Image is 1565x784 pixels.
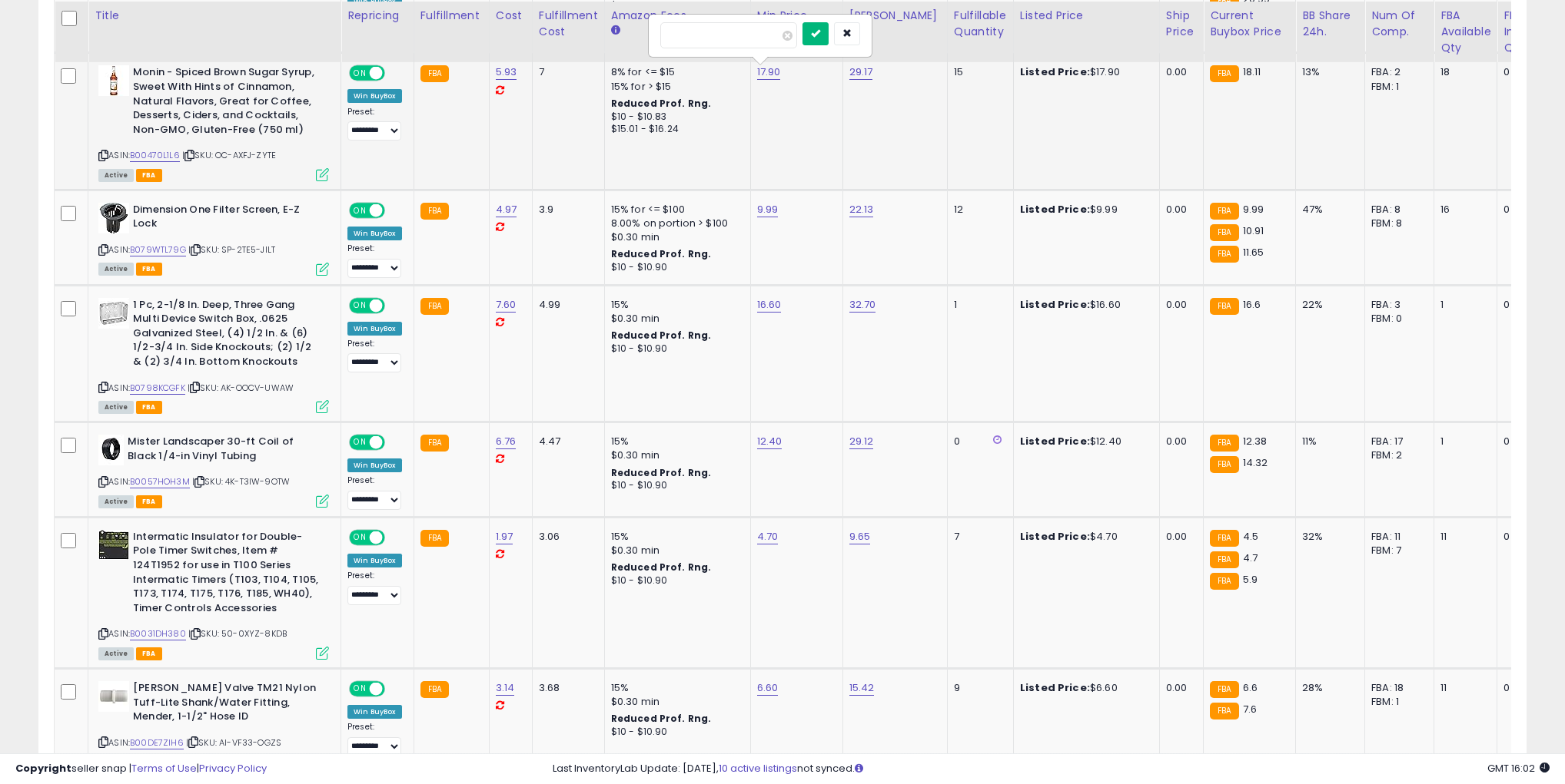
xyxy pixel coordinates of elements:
[420,530,449,547] small: FBA
[539,298,593,312] div: 4.99
[1020,298,1148,312] div: $16.60
[1243,434,1268,448] span: 12.38
[1020,530,1148,544] div: $4.70
[1210,246,1238,263] small: FBA
[954,65,1002,79] div: 15
[1302,298,1353,312] div: 22%
[1371,65,1422,79] div: FBA: 2
[199,761,267,776] a: Privacy Policy
[98,495,134,508] span: All listings currently available for purchase on Amazon
[383,203,407,217] span: OFF
[98,435,329,506] div: ASIN:
[1504,435,1544,448] div: 0
[539,203,593,217] div: 3.9
[1504,203,1544,217] div: 0
[98,530,129,560] img: 51RfXQtW+UL._SL40_.jpg
[1210,551,1238,568] small: FBA
[611,574,739,587] div: $10 - $10.90
[130,149,180,162] a: B00470L1L6
[1243,202,1264,217] span: 9.99
[849,297,876,313] a: 32.70
[1020,202,1090,217] b: Listed Price:
[98,169,134,182] span: All listings currently available for purchase on Amazon
[98,530,329,658] div: ASIN:
[347,458,402,472] div: Win BuyBox
[351,299,370,312] span: ON
[130,243,186,256] a: B079WTL79G
[347,554,402,567] div: Win BuyBox
[130,627,186,640] a: B0031DH380
[1020,297,1090,312] b: Listed Price:
[611,561,712,574] b: Reduced Prof. Rng.
[1166,298,1191,312] div: 0.00
[849,8,941,24] div: [PERSON_NAME]
[1243,455,1268,470] span: 14.32
[954,435,1002,448] div: 0
[98,203,329,274] div: ASIN:
[1371,203,1422,217] div: FBA: 8
[1504,65,1544,79] div: 0
[1440,203,1485,217] div: 16
[1020,65,1148,79] div: $17.90
[136,263,162,276] span: FBA
[1504,8,1550,56] div: FBA inbound Qty
[192,475,290,488] span: | SKU: 4K-T3IW-9OTW
[757,8,836,24] div: Min Price
[98,401,134,414] span: All listings currently available for purchase on Amazon
[611,8,744,24] div: Amazon Fees
[611,298,739,312] div: 15%
[133,530,320,619] b: Intermatic Insulator for Double-Pole Timer Switches, Item # 124T1952 for use in T100 Series Inter...
[1210,530,1238,547] small: FBA
[1371,530,1422,544] div: FBA: 11
[1020,434,1090,448] b: Listed Price:
[383,436,407,449] span: OFF
[611,217,739,230] div: 8.00% on portion > $100
[496,680,515,696] a: 3.14
[849,202,874,217] a: 22.13
[98,647,134,660] span: All listings currently available for purchase on Amazon
[351,531,370,544] span: ON
[347,322,402,336] div: Win BuyBox
[1302,435,1353,448] div: 11%
[611,466,712,479] b: Reduced Prof. Rng.
[420,8,483,24] div: Fulfillment
[849,680,875,696] a: 15.42
[186,736,281,749] span: | SKU: AI-VF33-OGZS
[1302,65,1353,79] div: 13%
[1210,298,1238,315] small: FBA
[1210,203,1238,220] small: FBA
[1020,681,1148,695] div: $6.60
[539,65,593,79] div: 7
[757,202,779,217] a: 9.99
[1440,530,1485,544] div: 11
[611,97,712,110] b: Reduced Prof. Rng.
[347,107,402,141] div: Preset:
[849,434,874,449] a: 29.12
[954,681,1002,695] div: 9
[1243,680,1258,695] span: 6.6
[1302,530,1353,544] div: 32%
[1210,703,1238,719] small: FBA
[1440,435,1485,448] div: 1
[611,530,739,544] div: 15%
[347,8,407,24] div: Repricing
[347,475,402,510] div: Preset:
[133,681,320,728] b: [PERSON_NAME] Valve TM21 Nylon Tuff-Lite Shank/Water Fitting, Mender, 1-1/2" Hose ID
[611,726,739,739] div: $10 - $10.90
[611,329,712,342] b: Reduced Prof. Rng.
[1371,217,1422,230] div: FBM: 8
[420,681,449,698] small: FBA
[1440,65,1485,79] div: 18
[611,65,739,79] div: 8% for <= $15
[131,761,197,776] a: Terms of Use
[1371,80,1422,94] div: FBM: 1
[757,434,782,449] a: 12.40
[98,681,129,712] img: 31kWSswaJBL._SL40_.jpg
[611,80,739,94] div: 15% for > $15
[98,298,129,329] img: 511eX-TxotL._SL40_.jpg
[496,434,517,449] a: 6.76
[1243,223,1264,238] span: 10.91
[553,762,1550,776] div: Last InventoryLab Update: [DATE], not synced.
[1243,529,1258,544] span: 4.5
[15,762,267,776] div: seller snap | |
